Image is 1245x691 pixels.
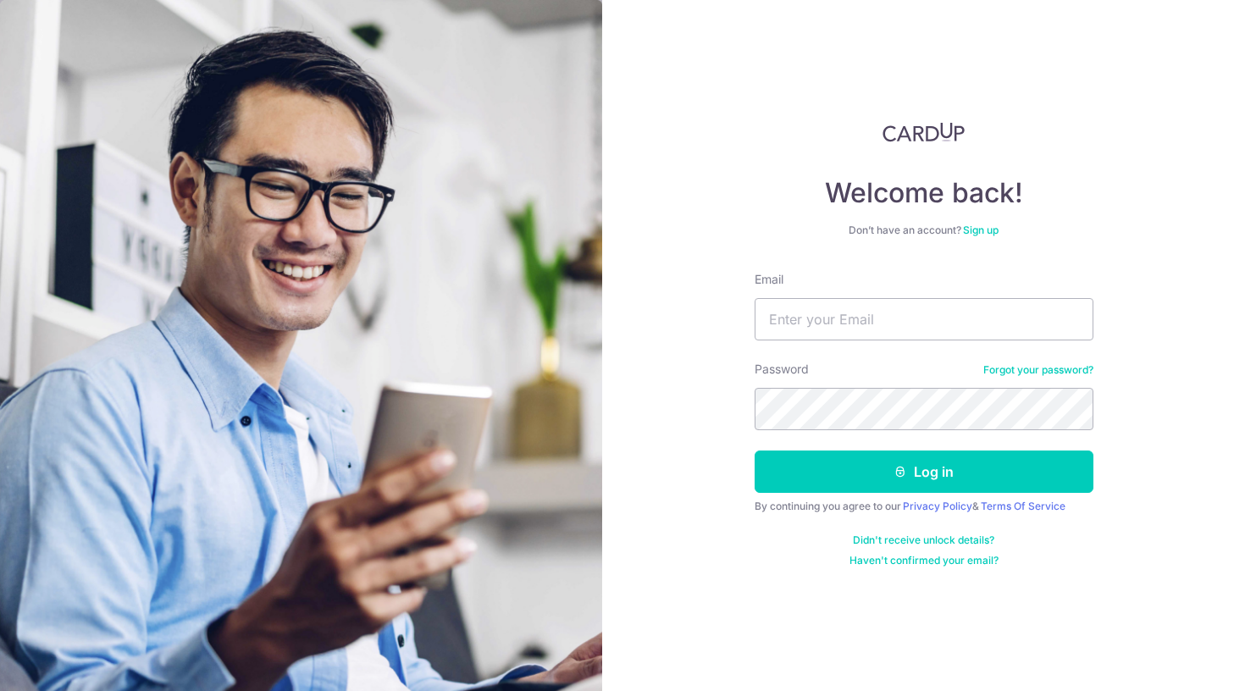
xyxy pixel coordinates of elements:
label: Password [755,361,809,378]
a: Didn't receive unlock details? [853,533,994,547]
a: Haven't confirmed your email? [849,554,999,567]
h4: Welcome back! [755,176,1093,210]
input: Enter your Email [755,298,1093,340]
a: Terms Of Service [981,500,1065,512]
label: Email [755,271,783,288]
div: By continuing you agree to our & [755,500,1093,513]
a: Sign up [963,224,999,236]
img: CardUp Logo [883,122,966,142]
button: Log in [755,451,1093,493]
div: Don’t have an account? [755,224,1093,237]
a: Forgot your password? [983,363,1093,377]
a: Privacy Policy [903,500,972,512]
